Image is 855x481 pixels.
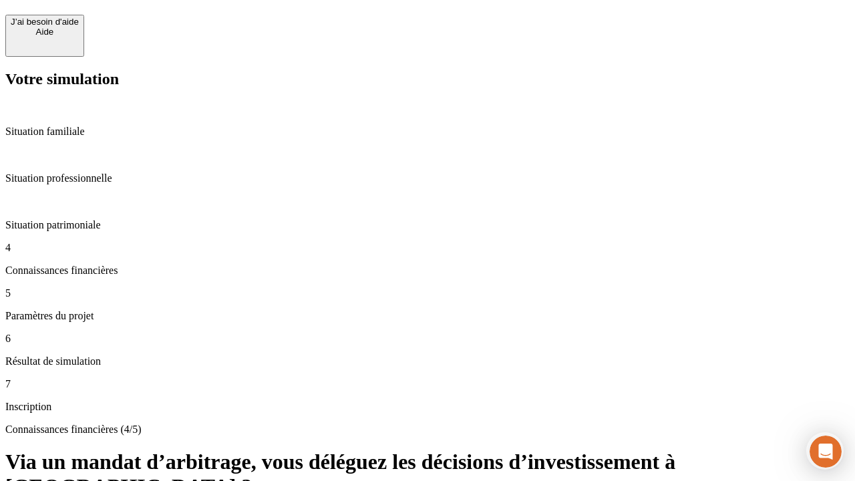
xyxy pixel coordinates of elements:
iframe: Intercom live chat [810,436,842,468]
p: 6 [5,333,850,345]
p: Paramètres du projet [5,310,850,322]
iframe: Intercom live chat discovery launcher [806,432,844,470]
p: Connaissances financières (4/5) [5,424,850,436]
p: Situation professionnelle [5,172,850,184]
p: 5 [5,287,850,299]
p: 4 [5,242,850,254]
div: J’ai besoin d'aide [11,17,79,27]
p: Situation familiale [5,126,850,138]
div: Aide [11,27,79,37]
p: 7 [5,378,850,390]
p: Inscription [5,401,850,413]
p: Résultat de simulation [5,355,850,367]
p: Connaissances financières [5,265,850,277]
p: Situation patrimoniale [5,219,850,231]
h2: Votre simulation [5,70,850,88]
button: J’ai besoin d'aideAide [5,15,84,57]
